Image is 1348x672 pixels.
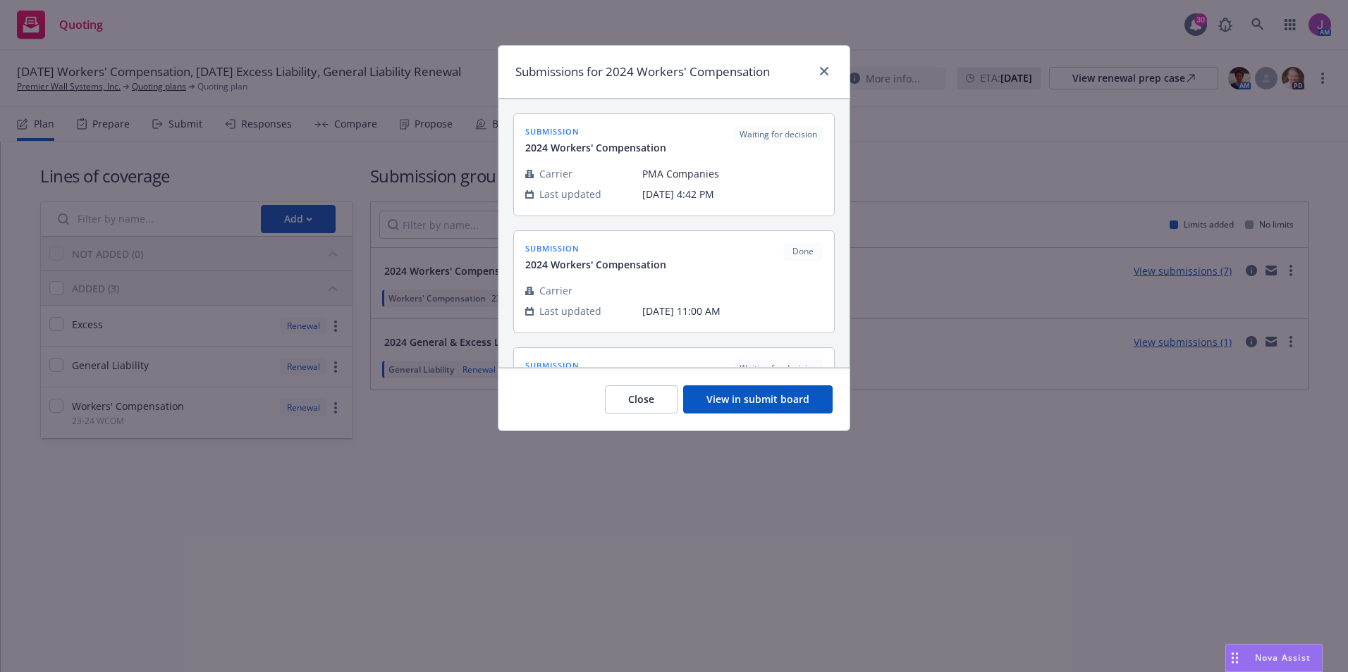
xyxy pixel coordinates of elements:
h1: Submissions for 2024 Workers' Compensation [515,63,770,81]
span: Carrier [539,283,572,298]
span: Done [789,245,817,258]
span: submission [525,125,666,137]
a: close [816,63,833,80]
span: PMA Companies [642,166,823,181]
span: 2024 Workers' Compensation [525,140,666,155]
span: Last updated [539,304,601,318]
span: Carrier [539,166,572,181]
button: Close [605,385,678,413]
button: View in submit board [683,385,833,413]
span: Waiting for decision [740,362,817,375]
div: Drag to move [1226,645,1244,671]
span: submission [525,359,666,371]
span: [DATE] 4:42 PM [642,187,823,201]
span: submission [525,242,666,254]
span: 2024 Workers' Compensation [525,257,666,272]
span: [DATE] 11:00 AM [642,304,823,318]
span: Last updated [539,187,601,201]
span: Waiting for decision [740,128,817,141]
button: Nova Assist [1225,644,1323,672]
span: Nova Assist [1255,652,1311,664]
